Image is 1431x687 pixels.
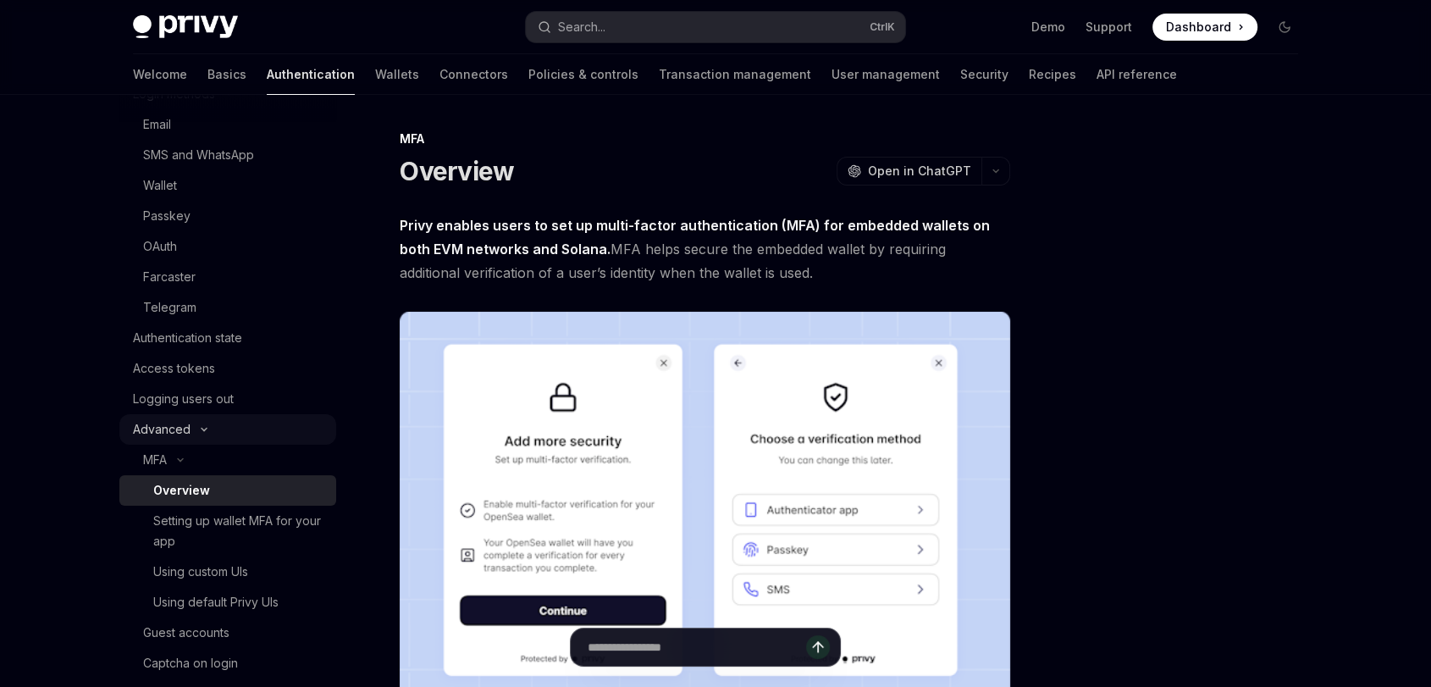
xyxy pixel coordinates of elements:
[119,353,336,384] a: Access tokens
[119,618,336,648] a: Guest accounts
[133,389,234,409] div: Logging users out
[143,206,191,226] div: Passkey
[1086,19,1132,36] a: Support
[588,629,806,666] input: Ask a question...
[119,587,336,618] a: Using default Privy UIs
[1271,14,1298,41] button: Toggle dark mode
[133,419,191,440] div: Advanced
[400,213,1010,285] span: MFA helps secure the embedded wallet by requiring additional verification of a user’s identity wh...
[1152,14,1257,41] a: Dashboard
[526,12,905,42] button: Search...CtrlK
[133,54,187,95] a: Welcome
[528,54,638,95] a: Policies & controls
[832,54,940,95] a: User management
[119,557,336,587] a: Using custom UIs
[143,653,238,673] div: Captcha on login
[143,297,196,318] div: Telegram
[558,17,605,37] div: Search...
[207,54,246,95] a: Basics
[153,480,210,501] div: Overview
[439,54,508,95] a: Connectors
[400,217,990,258] strong: Privy enables users to set up multi-factor authentication (MFA) for embedded wallets on both EVM ...
[659,54,811,95] a: Transaction management
[143,623,229,643] div: Guest accounts
[119,140,336,170] a: SMS and WhatsApp
[960,54,1008,95] a: Security
[1029,54,1076,95] a: Recipes
[870,20,895,34] span: Ctrl K
[119,170,336,201] a: Wallet
[153,511,326,551] div: Setting up wallet MFA for your app
[153,592,279,612] div: Using default Privy UIs
[119,445,336,475] button: MFA
[119,506,336,557] a: Setting up wallet MFA for your app
[1166,19,1231,36] span: Dashboard
[143,236,177,257] div: OAuth
[143,175,177,196] div: Wallet
[400,130,1010,147] div: MFA
[153,562,248,582] div: Using custom UIs
[837,157,981,186] button: Open in ChatGPT
[119,231,336,262] a: OAuth
[143,145,254,165] div: SMS and WhatsApp
[143,450,167,470] div: MFA
[119,384,336,414] a: Logging users out
[133,15,238,39] img: dark logo
[119,262,336,292] a: Farcaster
[133,358,215,379] div: Access tokens
[1097,54,1177,95] a: API reference
[119,414,336,445] button: Advanced
[267,54,355,95] a: Authentication
[119,201,336,231] a: Passkey
[868,163,971,180] span: Open in ChatGPT
[119,648,336,679] a: Captcha on login
[143,114,171,135] div: Email
[143,267,196,287] div: Farcaster
[119,292,336,323] a: Telegram
[400,156,514,186] h1: Overview
[133,328,242,348] div: Authentication state
[119,323,336,353] a: Authentication state
[1031,19,1065,36] a: Demo
[119,109,336,140] a: Email
[119,475,336,506] a: Overview
[806,635,830,659] button: Send message
[375,54,419,95] a: Wallets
